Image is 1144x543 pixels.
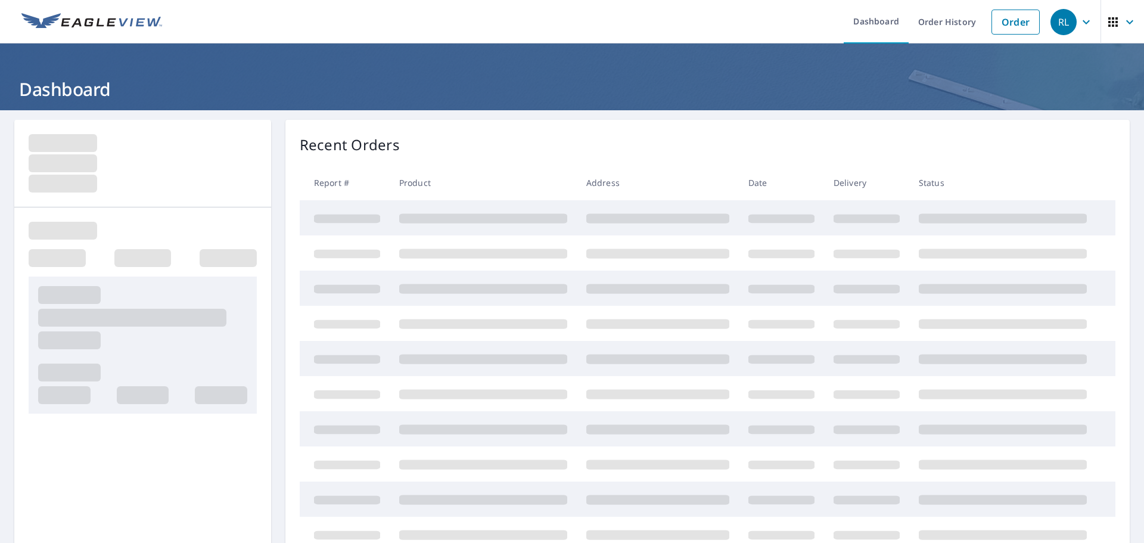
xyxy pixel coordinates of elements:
[300,134,400,156] p: Recent Orders
[909,165,1096,200] th: Status
[1050,9,1077,35] div: RL
[21,13,162,31] img: EV Logo
[577,165,739,200] th: Address
[390,165,577,200] th: Product
[739,165,824,200] th: Date
[824,165,909,200] th: Delivery
[300,165,390,200] th: Report #
[14,77,1130,101] h1: Dashboard
[991,10,1040,35] a: Order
